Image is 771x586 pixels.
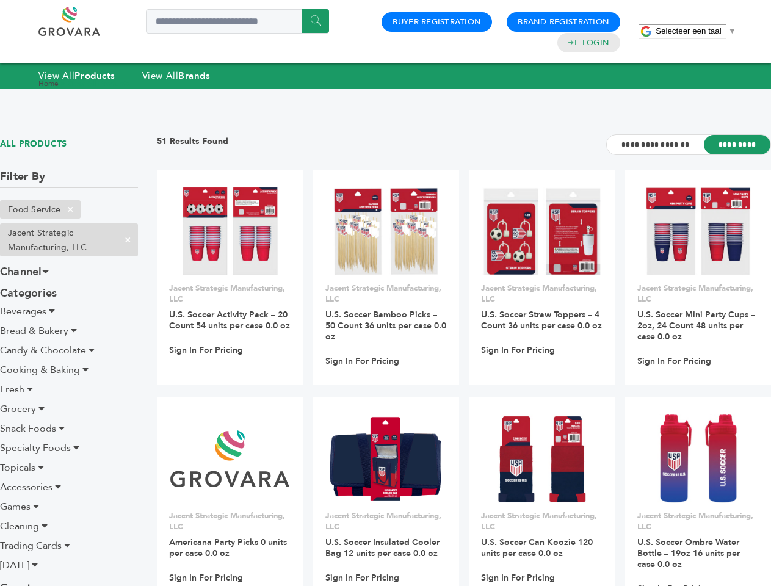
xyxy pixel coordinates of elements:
a: Sign In For Pricing [325,356,399,367]
a: Selecteer een taal​ [656,26,736,35]
p: Jacent Strategic Manufacturing, LLC [481,510,603,532]
img: U.S. Soccer Activity Pack – 20 Count 54 units per case 0.0 oz [182,187,278,275]
a: U.S. Soccer Mini Party Cups – 2oz, 24 Count 48 units per case 0.0 oz [637,309,755,342]
a: U.S. Soccer Ombre Water Bottle – 19oz 16 units per case 0.0 oz [637,537,740,570]
p: Jacent Strategic Manufacturing, LLC [637,283,759,305]
p: Jacent Strategic Manufacturing, LLC [169,510,291,532]
span: Selecteer een taal [656,26,721,35]
span: × [118,233,138,247]
img: U.S. Soccer Mini Party Cups – 2oz, 24 Count 48 units per case 0.0 oz [645,187,751,275]
a: Sign In For Pricing [481,573,555,584]
a: View All Products [67,79,130,89]
a: U.S. Soccer Activity Pack – 20 Count 54 units per case 0.0 oz [169,309,290,331]
span: > [60,79,65,89]
img: Americana Party Picks 0 units per case 0.0 oz [170,430,289,487]
span: ​ [725,26,725,35]
a: Sign In For Pricing [637,356,711,367]
a: U.S. Soccer Bamboo Picks – 50 Count 36 units per case 0.0 oz [325,309,446,342]
img: U.S. Soccer Straw Toppers – 4 Count 36 units per case 0.0 oz [482,187,601,275]
a: Sign In For Pricing [481,345,555,356]
a: U.S. Soccer Can Koozie 120 units per case 0.0 oz [481,537,593,559]
a: Sign In For Pricing [169,345,243,356]
p: Jacent Strategic Manufacturing, LLC [637,510,759,532]
img: U.S. Soccer Insulated Cooler Bag 12 units per case 0.0 oz [328,414,444,502]
h3: 51 Results Found [157,136,228,154]
p: Jacent Strategic Manufacturing, LLC [325,510,447,532]
a: U.S. Soccer Straw Toppers – 4 Count 36 units per case 0.0 oz [481,309,602,331]
span: ▼ [728,26,736,35]
a: Home [38,79,59,89]
span: × [60,202,81,217]
img: U.S. Soccer Ombre Water Bottle – 19oz 16 units per case 0.0 oz [657,414,739,502]
a: Brand Registration [518,16,609,27]
img: U.S. Soccer Bamboo Picks – 50 Count 36 units per case 0.0 oz [333,187,438,275]
a: Sign In For Pricing [169,573,243,584]
input: Search a product or brand... [146,9,329,34]
p: Jacent Strategic Manufacturing, LLC [481,283,603,305]
a: Buyer Registration [393,16,481,27]
a: Login [582,37,609,48]
img: U.S. Soccer Can Koozie 120 units per case 0.0 oz [498,414,586,502]
p: Jacent Strategic Manufacturing, LLC [325,283,447,305]
a: U.S. Soccer Insulated Cooler Bag 12 units per case 0.0 oz [325,537,440,559]
a: Sign In For Pricing [325,573,399,584]
p: Jacent Strategic Manufacturing, LLC [169,283,291,305]
a: Americana Party Picks 0 units per case 0.0 oz [169,537,287,559]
